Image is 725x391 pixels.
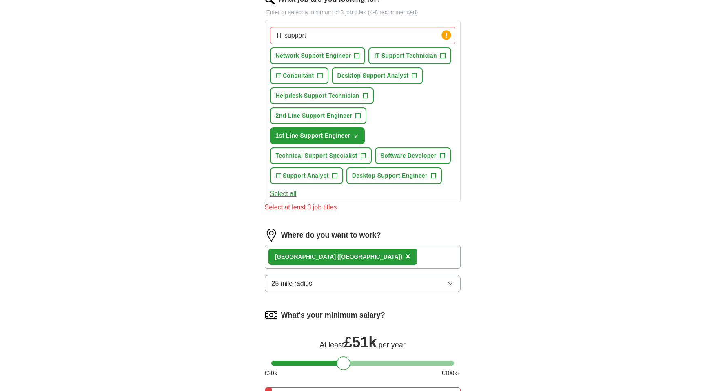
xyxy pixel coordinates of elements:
[281,310,385,321] label: What's your minimum salary?
[270,47,366,64] button: Network Support Engineer
[265,369,277,378] span: £ 20 k
[270,189,297,199] button: Select all
[337,253,402,260] span: ([GEOGRAPHIC_DATA])
[270,107,367,124] button: 2nd Line Support Engineer
[270,167,343,184] button: IT Support Analyst
[375,147,451,164] button: Software Developer
[270,27,455,44] input: Type a job title and press enter
[368,47,451,64] button: IT Support Technician
[281,230,381,241] label: Where do you want to work?
[276,151,357,160] span: Technical Support Specialist
[406,252,410,261] span: ×
[265,202,461,212] div: Select at least 3 job titles
[406,251,410,263] button: ×
[272,279,313,289] span: 25 mile radius
[270,87,374,104] button: Helpdesk Support Technician
[270,127,365,144] button: 1st Line Support Engineer✓
[346,167,442,184] button: Desktop Support Engineer
[276,51,351,60] span: Network Support Engineer
[374,51,437,60] span: IT Support Technician
[276,71,314,80] span: IT Consultant
[265,229,278,242] img: location.png
[344,334,377,351] span: £ 51k
[319,341,344,349] span: At least
[332,67,423,84] button: Desktop Support Analyst
[270,147,372,164] button: Technical Support Specialist
[276,91,359,100] span: Helpdesk Support Technician
[379,341,406,349] span: per year
[441,369,460,378] span: £ 100 k+
[265,309,278,322] img: salary.png
[352,171,428,180] span: Desktop Support Engineer
[265,275,461,292] button: 25 mile radius
[381,151,437,160] span: Software Developer
[276,111,353,120] span: 2nd Line Support Engineer
[276,171,329,180] span: IT Support Analyst
[354,133,359,140] span: ✓
[275,253,336,260] strong: [GEOGRAPHIC_DATA]
[270,67,328,84] button: IT Consultant
[276,131,350,140] span: 1st Line Support Engineer
[337,71,409,80] span: Desktop Support Analyst
[265,8,461,17] p: Enter or select a minimum of 3 job titles (4-8 recommended)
